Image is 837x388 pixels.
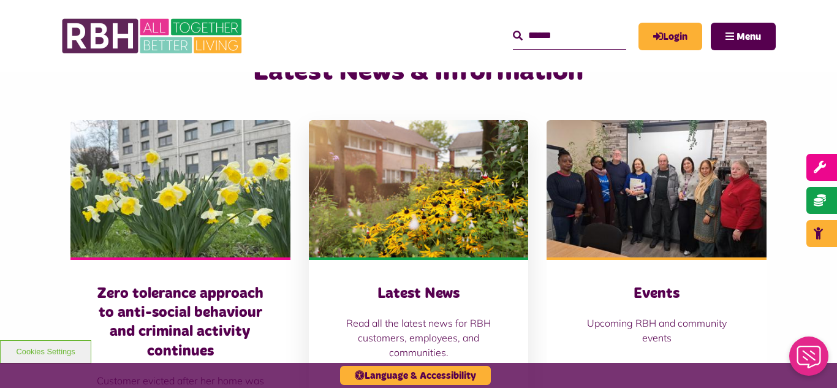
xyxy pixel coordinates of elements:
button: Language & Accessibility [340,366,491,385]
span: Menu [737,32,761,42]
img: RBH [61,12,245,60]
img: Group photo of customers and colleagues at Spotland Community Centre [547,120,767,257]
p: Read all the latest news for RBH customers, employees, and communities. [333,316,504,360]
button: Navigation [711,23,776,50]
p: Upcoming RBH and community events [571,316,742,345]
img: Freehold [70,120,290,257]
h3: Events [571,284,742,303]
img: SAZ MEDIA RBH HOUSING4 [309,120,529,257]
h3: Zero tolerance approach to anti-social behaviour and criminal activity continues [95,284,266,361]
iframe: Netcall Web Assistant for live chat [782,333,837,388]
a: MyRBH [638,23,702,50]
h3: Latest News [333,284,504,303]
